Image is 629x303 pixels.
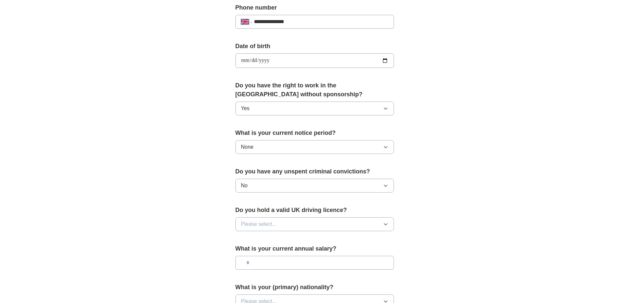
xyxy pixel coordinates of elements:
[235,102,394,115] button: Yes
[235,217,394,231] button: Please select...
[235,244,394,253] label: What is your current annual salary?
[235,179,394,193] button: No
[235,129,394,137] label: What is your current notice period?
[241,220,277,228] span: Please select...
[235,140,394,154] button: None
[235,81,394,99] label: Do you have the right to work in the [GEOGRAPHIC_DATA] without sponsorship?
[235,3,394,12] label: Phone number
[241,143,254,151] span: None
[235,206,394,215] label: Do you hold a valid UK driving licence?
[235,167,394,176] label: Do you have any unspent criminal convictions?
[235,42,394,51] label: Date of birth
[235,283,394,292] label: What is your (primary) nationality?
[241,182,248,190] span: No
[241,105,250,112] span: Yes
